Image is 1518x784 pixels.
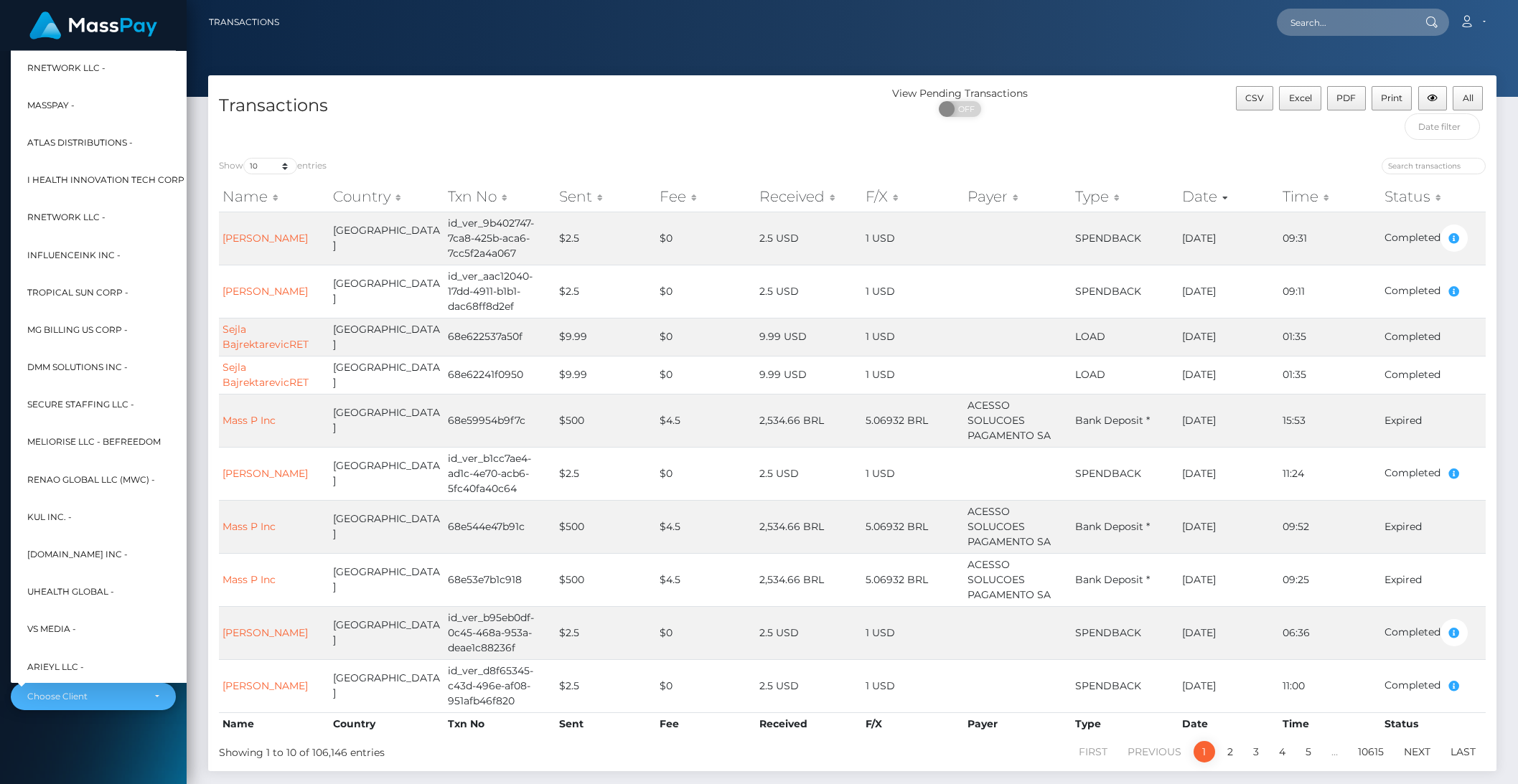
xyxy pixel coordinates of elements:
[862,265,964,318] td: 1 USD
[756,659,863,712] td: 2.5 USD
[1179,606,1280,659] td: [DATE]
[656,356,756,394] td: $0
[1279,86,1321,110] button: Excel
[444,356,555,394] td: 68e62241f0950
[27,545,128,564] span: [DOMAIN_NAME] INC -
[1381,212,1486,265] td: Completed
[656,182,756,211] th: Fee: activate to sort column ascending
[27,507,72,526] span: Kul Inc. -
[1072,265,1179,318] td: SPENDBACK
[947,101,983,117] span: OFF
[1381,265,1486,318] td: Completed
[556,712,656,735] th: Sent
[329,606,444,659] td: [GEOGRAPHIC_DATA]
[656,212,756,265] td: $0
[556,265,656,318] td: $2.5
[27,395,134,414] span: Secure Staffing LLC -
[862,447,964,500] td: 1 USD
[968,399,1051,442] span: ACESSO SOLUCOES PAGAMENTO SA
[756,212,863,265] td: 2.5 USD
[964,712,1071,735] th: Payer
[1279,356,1380,394] td: 01:35
[1179,265,1280,318] td: [DATE]
[444,394,555,447] td: 68e59954b9f7c
[756,606,863,659] td: 2.5 USD
[1072,182,1179,211] th: Type: activate to sort column ascending
[329,553,444,606] td: [GEOGRAPHIC_DATA]
[1381,606,1486,659] td: Completed
[209,7,279,37] a: Transactions
[1072,318,1179,356] td: LOAD
[1179,447,1280,500] td: [DATE]
[862,394,964,447] td: 5.06932 BRL
[1279,394,1380,447] td: 15:53
[1072,606,1179,659] td: SPENDBACK
[1279,265,1380,318] td: 09:11
[329,394,444,447] td: [GEOGRAPHIC_DATA]
[329,265,444,318] td: [GEOGRAPHIC_DATA]
[27,470,155,488] span: Renao Global LLC (MWC) -
[556,394,656,447] td: $500
[1279,659,1380,712] td: 11:00
[219,93,842,118] h4: Transactions
[1279,447,1380,500] td: 11:24
[222,361,309,389] a: Sejla BajrektarevicRET
[1381,447,1486,500] td: Completed
[243,158,297,174] select: Showentries
[1179,553,1280,606] td: [DATE]
[964,182,1071,211] th: Payer: activate to sort column ascending
[329,318,444,356] td: [GEOGRAPHIC_DATA]
[756,394,863,447] td: 2,534.66 BRL
[1279,712,1380,735] th: Time
[444,553,555,606] td: 68e53e7b1c918
[1298,741,1319,762] a: 5
[968,505,1051,548] span: ACESSO SOLUCOES PAGAMENTO SA
[1277,9,1412,36] input: Search...
[1271,741,1293,762] a: 4
[1072,394,1179,447] td: Bank Deposit *
[862,500,964,553] td: 5.06932 BRL
[222,520,276,533] a: Mass P Inc
[756,553,863,606] td: 2,534.66 BRL
[1245,741,1267,762] a: 3
[1381,318,1486,356] td: Completed
[1382,158,1486,174] input: Search transactions
[1179,356,1280,394] td: [DATE]
[1289,93,1312,103] span: Excel
[27,58,106,77] span: RNetwork LLC -
[1072,659,1179,712] td: SPENDBACK
[1179,212,1280,265] td: [DATE]
[444,659,555,712] td: id_ver_d8f65345-c43d-496e-af08-951afb46f820
[444,182,555,211] th: Txn No: activate to sort column ascending
[1381,659,1486,712] td: Completed
[862,182,964,211] th: F/X: activate to sort column ascending
[1179,659,1280,712] td: [DATE]
[222,467,308,480] a: [PERSON_NAME]
[329,500,444,553] td: [GEOGRAPHIC_DATA]
[219,182,329,211] th: Name: activate to sort column ascending
[656,606,756,659] td: $0
[1336,93,1356,103] span: PDF
[1381,500,1486,553] td: Expired
[329,659,444,712] td: [GEOGRAPHIC_DATA]
[27,133,133,152] span: Atlas Distributions -
[222,679,308,692] a: [PERSON_NAME]
[222,323,309,351] a: Sejla BajrektarevicRET
[222,626,308,639] a: [PERSON_NAME]
[756,265,863,318] td: 2.5 USD
[556,182,656,211] th: Sent: activate to sort column ascending
[27,582,114,601] span: UHealth Global -
[1179,500,1280,553] td: [DATE]
[329,712,444,735] th: Country
[29,11,157,39] img: MassPay Logo
[656,394,756,447] td: $4.5
[219,740,734,760] div: Showing 1 to 10 of 106,146 entries
[656,712,756,735] th: Fee
[1194,741,1215,762] a: 1
[1453,86,1483,110] button: All
[1443,741,1484,762] a: Last
[27,208,106,227] span: rNetwork LLC -
[1072,712,1179,735] th: Type
[862,356,964,394] td: 1 USD
[862,712,964,735] th: F/X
